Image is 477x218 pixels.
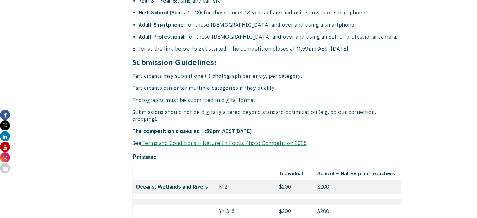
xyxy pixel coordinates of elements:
[141,140,307,146] a: Terms and Conditions – Nature In Focus Photo Competition 2025
[136,184,208,189] strong: Oceans, Wetlands and Rivers
[132,72,401,79] p: Participants may submit one (1) photograph per entry, per category.
[139,10,201,15] strong: High School (Years 7 –12)
[132,109,401,123] p: Submissions should not be digitally altered beyond standard optimization (e.g. colour correction,...
[216,205,276,218] td: Yr 3-6
[276,205,314,218] td: $200
[139,21,401,28] li: : for those [DEMOGRAPHIC_DATA] and over and using a smartphone.
[132,153,156,161] strong: Prizes:
[139,22,183,28] strong: Adult Smartphone
[132,140,401,146] p: See
[314,205,401,218] td: $200
[139,34,184,40] strong: Adult Professional
[132,45,401,52] p: Enter at the link below to get started! The competition closes at 11.59pm AEST[DATE].
[132,84,401,91] p: Participants can enter multiple categories if they qualify.
[317,171,395,176] strong: School – Native plant vouchers
[132,58,216,66] strong: Submission Guidelines:
[314,180,401,194] td: $200
[132,97,401,104] p: Photographs must be submitted in digital format.
[139,9,401,16] li: : for those under 18 years of age and using an SLR or smart phone.
[139,33,401,40] li: : for those [DEMOGRAPHIC_DATA] and over and using an SLR or professional camera.
[132,128,253,134] strong: The competition closes at 11:59pm AEST[DATE].
[276,180,314,194] td: $200
[216,180,276,194] td: K-2
[279,171,303,176] strong: Individual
